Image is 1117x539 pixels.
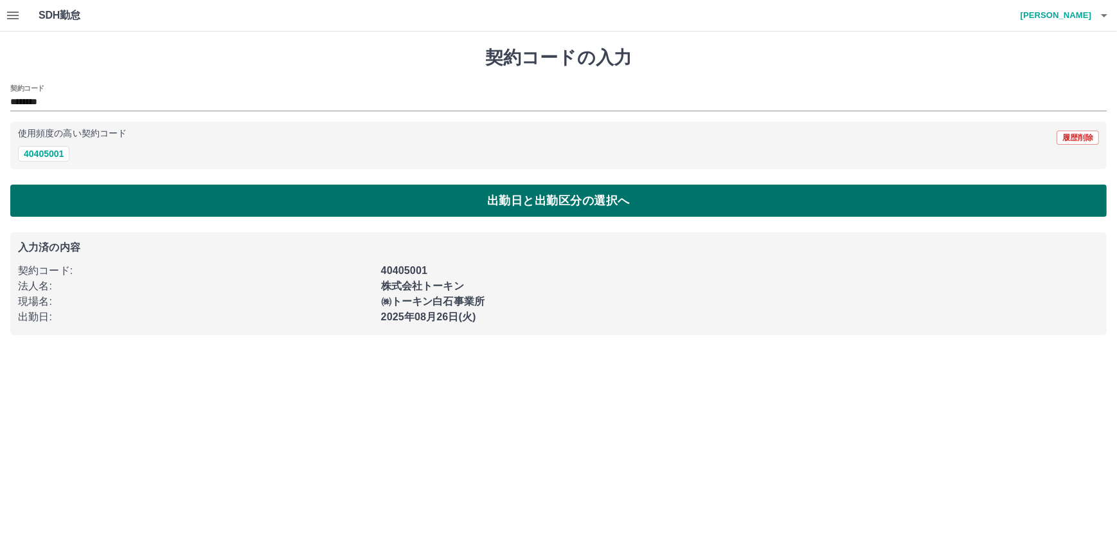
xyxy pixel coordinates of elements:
[381,265,427,276] b: 40405001
[18,146,69,161] button: 40405001
[10,185,1107,217] button: 出勤日と出勤区分の選択へ
[18,309,373,325] p: 出勤日 :
[10,83,44,93] h2: 契約コード
[18,294,373,309] p: 現場名 :
[18,242,1099,253] p: 入力済の内容
[18,279,373,294] p: 法人名 :
[10,47,1107,69] h1: 契約コードの入力
[18,129,127,138] p: 使用頻度の高い契約コード
[1057,131,1099,145] button: 履歴削除
[18,263,373,279] p: 契約コード :
[381,280,464,291] b: 株式会社トーキン
[381,296,485,307] b: ㈱トーキン白石事業所
[381,311,476,322] b: 2025年08月26日(火)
